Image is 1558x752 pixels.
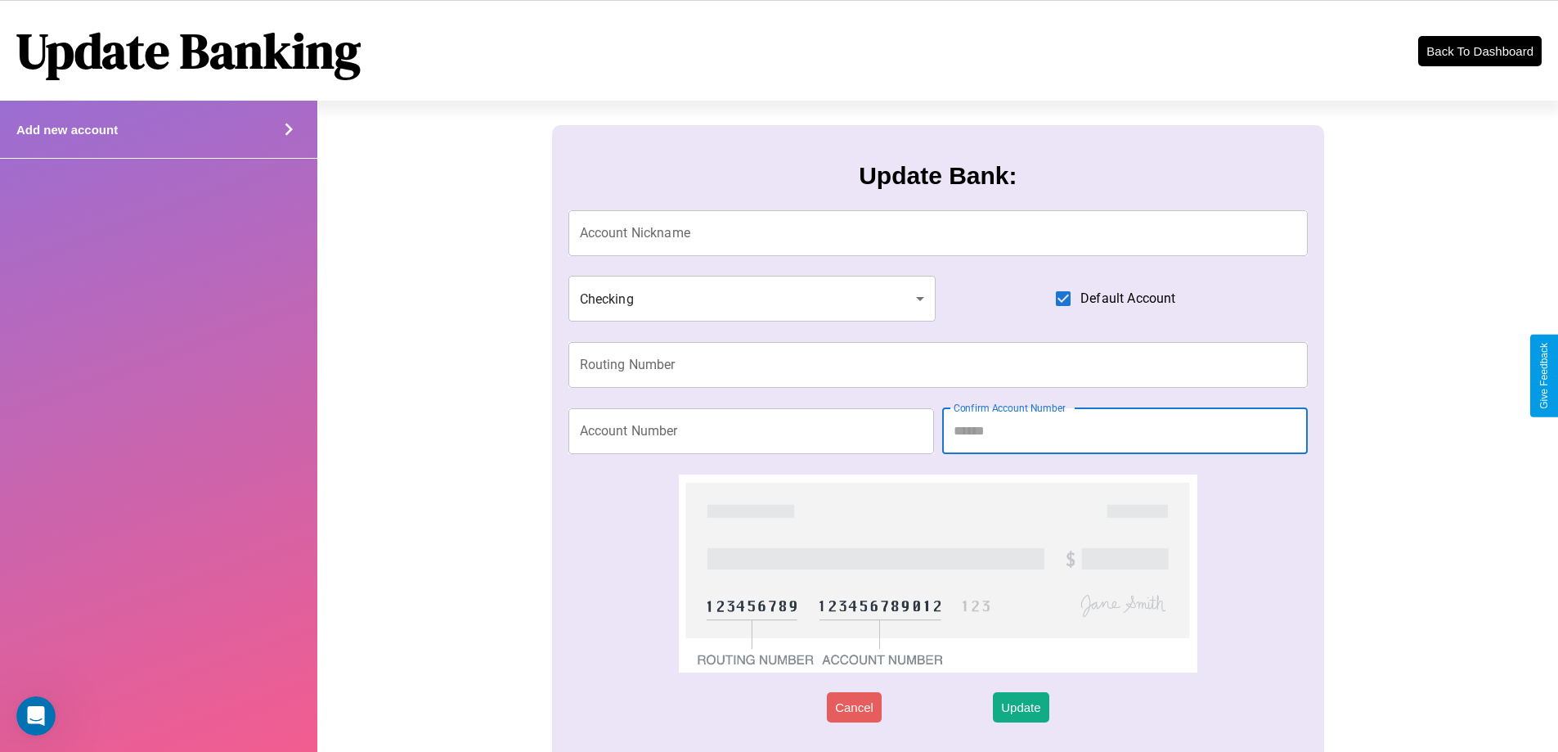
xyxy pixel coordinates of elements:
[16,17,361,84] h1: Update Banking
[859,162,1017,190] h3: Update Bank:
[1418,36,1542,66] button: Back To Dashboard
[568,276,936,322] div: Checking
[1538,343,1550,409] div: Give Feedback
[954,401,1066,415] label: Confirm Account Number
[679,475,1197,673] img: check
[16,696,56,736] iframe: Intercom live chat
[827,692,882,723] button: Cancel
[993,692,1048,723] button: Update
[16,123,118,137] h4: Add new account
[1080,289,1175,308] span: Default Account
